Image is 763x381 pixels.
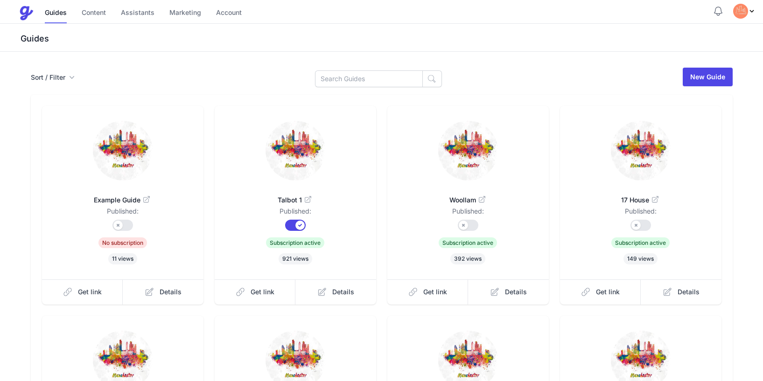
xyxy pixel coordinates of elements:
[678,287,700,297] span: Details
[266,237,324,248] span: Subscription active
[251,287,274,297] span: Get link
[733,4,748,19] img: tvqjz9fzoj60utvjazy95u1g55mu
[295,279,376,305] a: Details
[160,287,182,297] span: Details
[266,121,325,180] img: r0s0bwl5ucmp358ul77ujuexgwlf
[42,279,123,305] a: Get link
[596,287,620,297] span: Get link
[230,207,361,220] dd: Published:
[230,184,361,207] a: Talbot 1
[611,121,671,180] img: k881h6hyytj5vhp32o8vamoy60s6
[57,195,189,205] span: Example Guide
[230,195,361,205] span: Talbot 1
[93,121,153,180] img: fwkqr36ulqg6ow1zfzm7d0cr5ptx
[78,287,102,297] span: Get link
[450,253,485,264] span: 392 views
[611,237,670,248] span: Subscription active
[98,237,147,248] span: No subscription
[332,287,354,297] span: Details
[402,207,534,220] dd: Published:
[19,6,34,21] img: Guestive Guides
[423,287,447,297] span: Get link
[439,237,497,248] span: Subscription active
[575,195,707,205] span: 17 House
[402,195,534,205] span: Woollam
[19,33,763,44] h3: Guides
[279,253,312,264] span: 921 views
[121,3,154,23] a: Assistants
[31,73,75,82] button: Sort / Filter
[438,121,498,180] img: a1hxe46dzoftda01jy5sum204mcu
[57,184,189,207] a: Example Guide
[402,184,534,207] a: Woollam
[560,279,641,305] a: Get link
[45,3,67,23] a: Guides
[82,3,106,23] a: Content
[123,279,203,305] a: Details
[683,68,733,86] a: New Guide
[641,279,721,305] a: Details
[57,207,189,220] dd: Published:
[505,287,527,297] span: Details
[575,207,707,220] dd: Published:
[733,4,756,19] div: Profile Menu
[575,184,707,207] a: 17 House
[215,279,296,305] a: Get link
[387,279,469,305] a: Get link
[169,3,201,23] a: Marketing
[216,3,242,23] a: Account
[108,253,137,264] span: 11 views
[315,70,423,87] input: Search Guides
[468,279,549,305] a: Details
[713,6,724,17] button: Notifications
[623,253,658,264] span: 149 views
